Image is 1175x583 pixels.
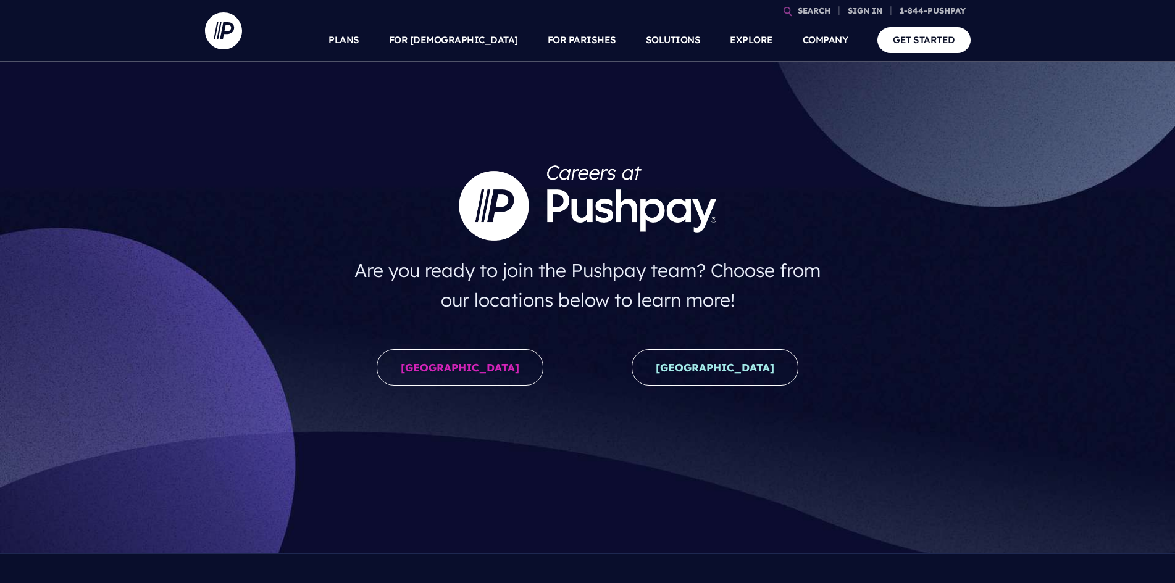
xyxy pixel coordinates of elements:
a: FOR [DEMOGRAPHIC_DATA] [389,19,518,62]
h4: Are you ready to join the Pushpay team? Choose from our locations below to learn more! [342,250,833,320]
a: EXPLORE [730,19,773,62]
a: COMPANY [803,19,848,62]
a: SOLUTIONS [646,19,701,62]
a: [GEOGRAPHIC_DATA] [632,349,798,386]
a: PLANS [328,19,359,62]
a: FOR PARISHES [548,19,616,62]
a: [GEOGRAPHIC_DATA] [377,349,543,386]
a: GET STARTED [877,27,971,52]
